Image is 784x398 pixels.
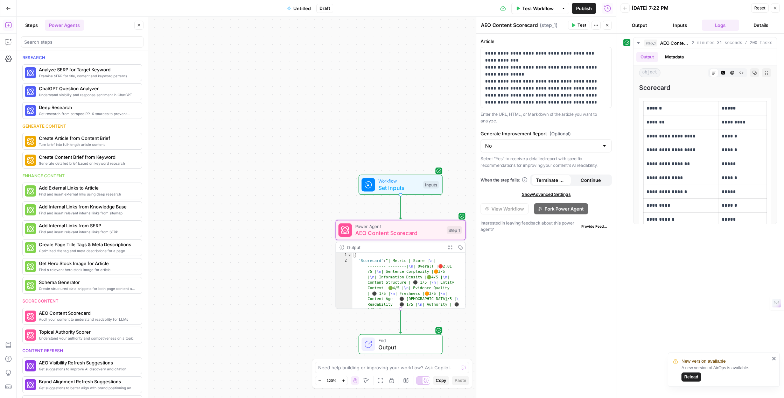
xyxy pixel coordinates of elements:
button: Logs [702,20,740,31]
button: Reset [751,3,769,13]
span: Add Internal Links from Knowledge Base [39,203,136,210]
span: Get Hero Stock Image for Article [39,260,136,267]
span: ( step_1 ) [540,22,558,29]
button: Reload [681,372,701,382]
span: Get suggestions to improve AI discovery and citation [39,366,136,372]
span: AEO Content Scorecard [355,229,443,237]
span: Draft [320,5,330,12]
label: Article [481,38,612,45]
span: Power Agent [355,223,443,229]
span: Audit your content to understand readability for LLMs [39,317,136,322]
g: Edge from step_1 to end [399,309,402,333]
div: 1 [336,253,352,258]
label: Generate Improvement Report [481,130,612,137]
span: New version available [681,358,726,365]
button: Power Agents [45,20,84,31]
span: Add External Links to Article [39,184,136,191]
div: WorkflowSet InputsInputs [336,175,466,195]
span: Workflow [378,178,420,184]
div: Output [347,244,443,250]
span: Add Internal Links from SERP [39,222,136,229]
button: Metadata [661,52,688,62]
input: No [485,142,599,149]
button: View Workflow [481,203,528,214]
button: Details [742,20,780,31]
span: Understand visibility and response sentiment in ChatGPT [39,92,136,98]
span: object [639,68,660,77]
span: Create Page Title Tags & Meta Descriptions [39,241,136,248]
span: Analyze SERP for Target Keyword [39,66,136,73]
span: View Workflow [491,205,524,212]
span: Test Workflow [522,5,554,12]
button: Test Workflow [511,3,558,14]
div: Score content [22,298,142,304]
button: Copy [433,376,449,385]
span: Generate detailed brief based on keyword research [39,161,136,166]
span: 2 minutes 31 seconds / 200 tasks [692,40,772,46]
span: Continue [581,177,601,184]
span: Publish [576,5,592,12]
div: Content refresh [22,348,142,354]
span: step_1 [644,40,657,47]
textarea: AEO Content Scorecard [481,22,538,29]
span: Find and insert external links using deep research [39,191,136,197]
span: Brand Alignment Refresh Suggestions [39,378,136,385]
span: Turn brief into full-length article content [39,142,136,147]
button: Fork Power Agent [534,203,588,214]
span: Terminate Workflow [536,177,567,184]
button: Steps [21,20,42,31]
a: When the step fails: [481,177,527,183]
span: Examine SERP for title, content and keyword patterns [39,73,136,79]
div: Interested in leaving feedback about this power agent? [481,220,612,233]
span: Find and insert relevant internal links from SERP [39,229,136,235]
span: Find a relevant hero stock image for article [39,267,136,272]
span: Reload [684,374,698,380]
span: (Optional) [549,130,571,137]
button: 2 minutes 31 seconds / 200 tasks [633,37,777,49]
div: 2 minutes 31 seconds / 200 tasks [633,49,777,224]
span: Find and insert relevant internal links from sitemap [39,210,136,216]
span: Schema Generator [39,279,136,286]
span: Show Advanced Settings [522,191,571,198]
button: Inputs [661,20,699,31]
span: Optimized title tag and meta descriptions for a page [39,248,136,254]
span: Toggle code folding, rows 1 through 4 [347,253,352,258]
button: Untitled [283,3,315,14]
button: Output [621,20,658,31]
span: Provide Feedback [581,223,609,229]
div: Step 1 [447,226,462,234]
p: Enter the URL, HTML, or Markdown of the article you want to analyze. [481,111,612,125]
span: Get research from scraped PPLX sources to prevent source [MEDICAL_DATA] [39,111,136,116]
input: Search steps [24,38,140,45]
g: Edge from start to step_1 [399,195,402,219]
div: Power AgentAEO Content ScorecardStep 1Output{ "Scorecard":"| Metric | Score |\n| --------|-------... [336,220,466,309]
span: Create Article from Content Brief [39,135,136,142]
button: Publish [572,3,596,14]
span: Create Content Brief from Keyword [39,154,136,161]
div: Inputs [423,181,439,189]
span: Output [378,343,435,351]
span: End [378,337,435,344]
span: AEO Content Scorecard [660,40,689,47]
span: Copy [436,377,446,384]
span: Test [577,22,586,28]
span: Untitled [293,5,311,12]
button: Continue [571,175,611,186]
span: Get suggestions to better align with brand positioning and tone [39,385,136,391]
span: Deep Research [39,104,136,111]
div: Generate content [22,123,142,129]
span: 120% [327,378,336,383]
span: AEO Visibility Refresh Suggestions [39,359,136,366]
button: Paste [452,376,469,385]
span: Scorecard [639,83,771,93]
span: AEO Content Scorecard [39,310,136,317]
div: EndOutput [336,334,466,354]
button: Output [636,52,658,62]
span: ChatGPT Question Analyzer [39,85,136,92]
span: Set Inputs [378,184,420,192]
p: Select "Yes" to receive a detailed report with specific recommendations for improving your conten... [481,155,612,169]
span: Paste [455,377,466,384]
span: Understand your authority and competiveness on a topic [39,335,136,341]
div: A new version of AirOps is available. [681,365,770,382]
